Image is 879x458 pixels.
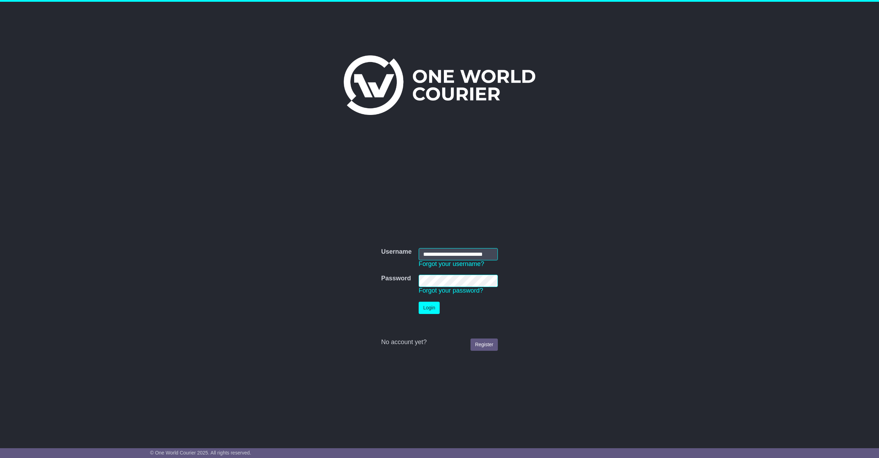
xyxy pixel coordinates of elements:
[419,287,483,294] a: Forgot your password?
[150,450,251,456] span: © One World Courier 2025. All rights reserved.
[381,339,498,346] div: No account yet?
[419,302,440,314] button: Login
[471,339,498,351] a: Register
[381,248,412,256] label: Username
[344,55,535,115] img: One World
[419,260,484,267] a: Forgot your username?
[381,275,411,282] label: Password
